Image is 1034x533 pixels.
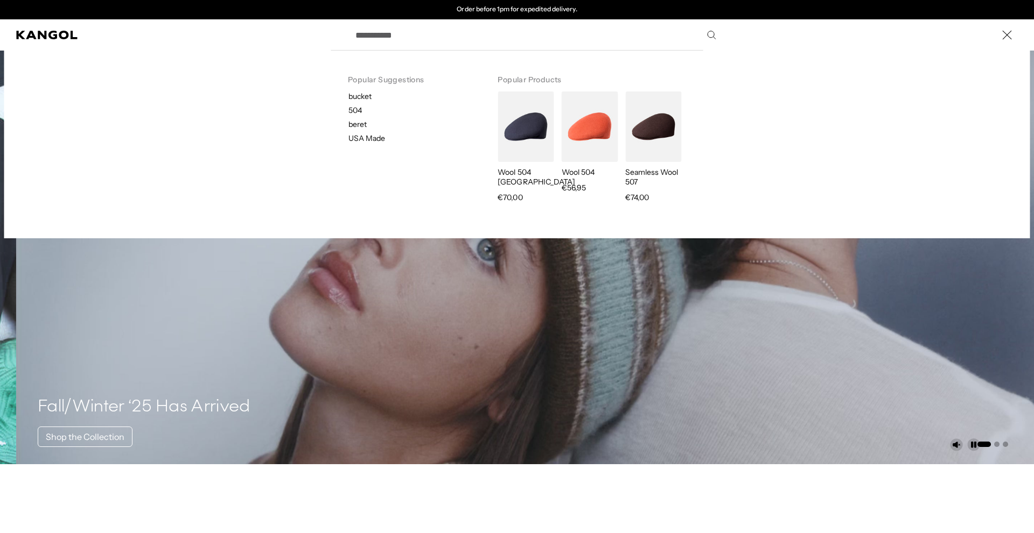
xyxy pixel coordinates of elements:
[625,91,681,162] img: Seamless Wool 507
[562,91,618,162] img: Wool 504
[348,91,480,101] p: bucket
[494,91,554,204] a: Wool 504 USA Wool 504 [GEOGRAPHIC_DATA] €70,00
[348,119,480,129] p: beret
[348,133,385,143] p: USA Made
[498,167,554,187] p: Wool 504 [GEOGRAPHIC_DATA]
[622,91,681,204] a: Seamless Wool 507 Seamless Wool 507 €74,00
[562,167,618,177] p: Wool 504
[335,133,480,143] a: USA Made
[562,181,586,194] span: €56,95
[406,5,628,14] div: 2 of 2
[16,31,78,39] a: Kangol
[348,105,480,115] p: 504
[558,91,618,194] a: Wool 504 Wool 504 €56,95
[498,191,522,204] span: €70,00
[996,24,1018,46] button: Close
[625,167,681,187] p: Seamless Wool 507
[457,5,577,14] p: Order before 1pm for expedited delivery.
[498,61,686,91] h3: Popular Products
[707,30,716,40] button: Search here
[406,5,628,14] slideshow-component: Announcement bar
[406,5,628,14] div: Announcement
[348,61,463,91] h3: Popular Suggestions
[498,91,554,162] img: Wool 504 USA
[625,191,649,204] span: €74,00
